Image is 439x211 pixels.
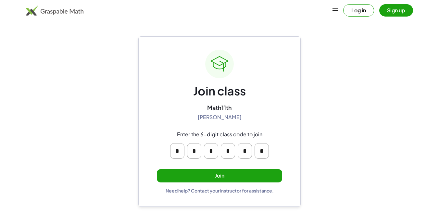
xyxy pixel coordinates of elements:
input: Please enter OTP character 4 [221,143,235,159]
input: Please enter OTP character 2 [187,143,201,159]
input: Please enter OTP character 1 [170,143,184,159]
div: Enter the 6-digit class code to join [177,131,262,138]
div: Join class [193,83,246,99]
button: Log in [343,4,374,17]
button: Sign up [379,4,413,17]
input: Please enter OTP character 6 [255,143,269,159]
button: Join [157,169,282,182]
div: Need help? Contact your instructor for assistance. [166,188,274,193]
input: Please enter OTP character 3 [204,143,218,159]
input: Please enter OTP character 5 [238,143,252,159]
div: [PERSON_NAME] [198,114,242,121]
div: Math11th [207,104,232,111]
